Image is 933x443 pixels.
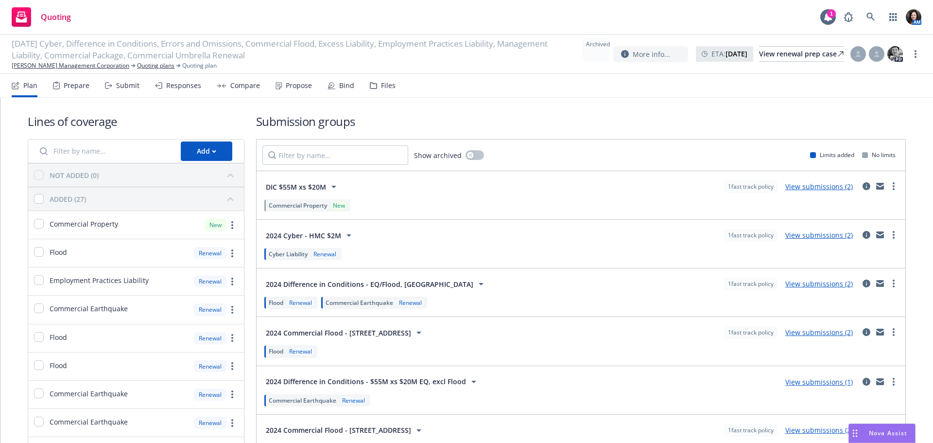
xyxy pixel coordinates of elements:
[262,323,428,342] button: 2024 Commercial Flood - [STREET_ADDRESS]
[381,82,396,89] div: Files
[711,49,747,59] span: ETA :
[226,417,238,429] a: more
[785,182,853,191] a: View submissions (2)
[269,347,283,355] span: Flood
[861,376,872,388] a: circleInformation
[226,276,238,287] a: more
[810,151,854,159] div: Limits added
[759,47,844,61] div: View renewal prep case
[12,38,578,61] span: [DATE] Cyber, Difference in Conditions, Errors and Omissions, Commercial Flood, Excess Liability,...
[888,278,899,289] a: more
[194,360,226,372] div: Renewal
[728,231,774,240] span: 1 fast track policy
[862,151,896,159] div: No limits
[414,150,462,160] span: Show archived
[262,372,483,391] button: 2024 Difference in Conditions - $55M xs $20M EQ, excl Flood
[50,194,86,204] div: ADDED (27)
[262,274,490,294] button: 2024 Difference in Conditions - EQ/Flood, [GEOGRAPHIC_DATA]
[226,219,238,231] a: more
[194,275,226,287] div: Renewal
[266,328,411,338] span: 2024 Commercial Flood - [STREET_ADDRESS]
[194,389,226,401] div: Renewal
[266,230,341,241] span: 2024 Cyber - HMC $2M
[50,417,128,427] span: Commercial Earthquake
[613,46,688,62] button: More info...
[397,299,424,307] div: Renewal
[50,167,238,183] button: NOT ADDED (0)
[287,347,314,355] div: Renewal
[286,82,312,89] div: Propose
[759,46,844,62] a: View renewal prep case
[197,142,216,160] div: Add
[785,230,853,240] a: View submissions (2)
[726,49,747,58] strong: [DATE]
[728,182,774,191] span: 1 fast track policy
[311,250,338,258] div: Renewal
[262,177,343,196] button: DIC $55M xs $20M
[861,180,872,192] a: circleInformation
[166,82,201,89] div: Responses
[226,389,238,400] a: more
[181,142,232,161] button: Add
[827,9,836,18] div: 1
[262,145,408,165] input: Filter by name...
[116,82,139,89] div: Submit
[874,278,886,289] a: mail
[874,326,886,338] a: mail
[64,82,89,89] div: Prepare
[339,82,354,89] div: Bind
[874,376,886,388] a: mail
[23,82,37,89] div: Plan
[194,332,226,344] div: Renewal
[728,328,774,337] span: 1 fast track policy
[266,279,473,289] span: 2024 Difference in Conditions - EQ/Flood, [GEOGRAPHIC_DATA]
[34,142,175,161] input: Filter by name...
[910,48,921,60] a: more
[586,40,605,49] span: Archived
[8,3,75,31] a: Quoting
[12,61,129,70] a: [PERSON_NAME] Management Corporation
[785,377,853,387] a: View submissions (1)
[287,299,314,307] div: Renewal
[861,229,872,241] a: circleInformation
[50,191,238,207] button: ADDED (27)
[50,219,118,229] span: Commercial Property
[888,180,899,192] a: more
[50,247,67,257] span: Flood
[633,49,670,59] span: More info...
[728,280,774,288] span: 1 fast track policy
[50,275,149,285] span: Employment Practices Liability
[326,299,393,307] span: Commercial Earthquake
[874,229,886,241] a: mail
[266,376,466,387] span: 2024 Difference in Conditions - $55M xs $20M EQ, excl Flood
[883,7,903,27] a: Switch app
[205,219,226,231] div: New
[849,424,861,443] div: Drag to move
[226,304,238,316] a: more
[888,326,899,338] a: more
[785,328,853,337] a: View submissions (2)
[869,429,907,437] span: Nova Assist
[226,248,238,259] a: more
[269,250,308,258] span: Cyber Liability
[28,113,244,129] h1: Lines of coverage
[906,9,921,25] img: photo
[50,303,128,314] span: Commercial Earthquake
[861,7,881,27] a: Search
[50,389,128,399] span: Commercial Earthquake
[269,396,336,405] span: Commercial Earthquake
[226,360,238,372] a: more
[262,226,358,245] button: 2024 Cyber - HMC $2M
[50,360,67,371] span: Flood
[874,180,886,192] a: mail
[194,247,226,259] div: Renewal
[269,201,327,210] span: Commercial Property
[269,299,283,307] span: Flood
[194,303,226,316] div: Renewal
[888,229,899,241] a: more
[256,113,906,129] h1: Submission groups
[50,170,99,180] div: NOT ADDED (0)
[848,424,916,443] button: Nova Assist
[194,417,226,429] div: Renewal
[331,201,347,210] div: New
